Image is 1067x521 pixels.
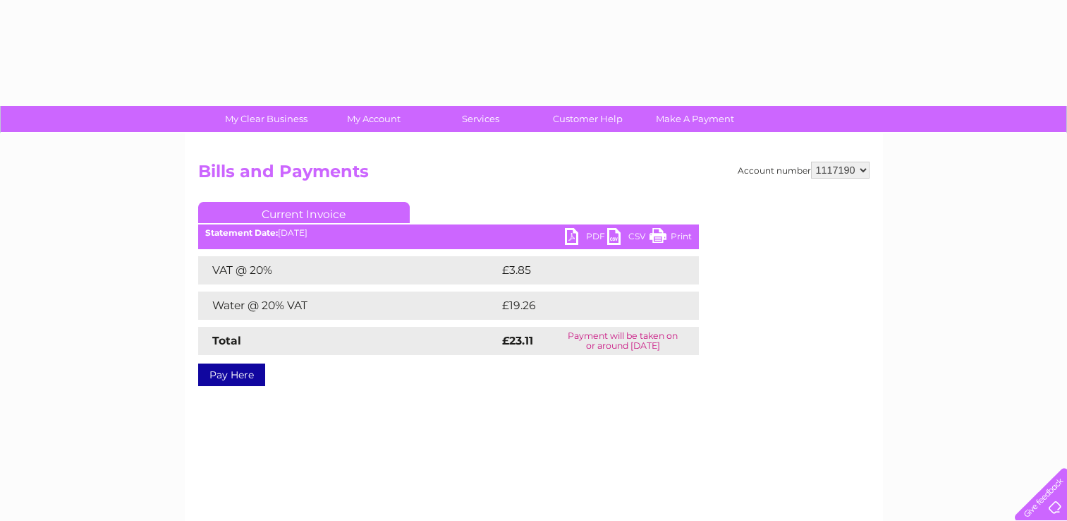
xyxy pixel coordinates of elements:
[198,162,870,188] h2: Bills and Payments
[565,228,607,248] a: PDF
[547,327,698,355] td: Payment will be taken on or around [DATE]
[212,334,241,347] strong: Total
[422,106,539,132] a: Services
[198,202,410,223] a: Current Invoice
[198,292,499,320] td: Water @ 20% VAT
[499,256,666,285] td: £3.85
[530,106,646,132] a: Customer Help
[637,106,753,132] a: Make A Payment
[738,162,870,179] div: Account number
[198,256,499,285] td: VAT @ 20%
[607,228,650,248] a: CSV
[198,228,699,238] div: [DATE]
[205,227,278,238] b: Statement Date:
[208,106,324,132] a: My Clear Business
[198,364,265,386] a: Pay Here
[502,334,533,347] strong: £23.11
[315,106,432,132] a: My Account
[499,292,669,320] td: £19.26
[650,228,692,248] a: Print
